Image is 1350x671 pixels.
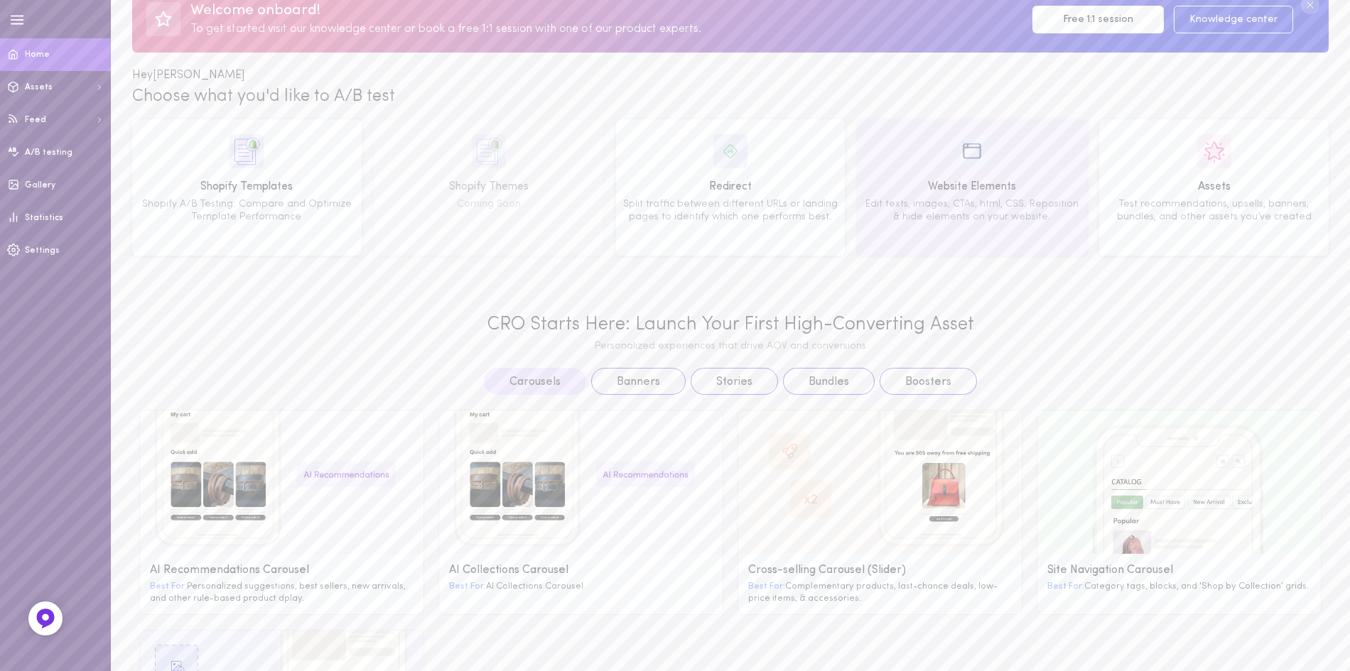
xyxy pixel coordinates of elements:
[25,50,50,59] span: Home
[190,21,1022,38] div: To get started visit our knowledge center or book a free 1:1 session with one of our product expe...
[748,580,1012,604] div: Complementary products, last-chance deals, low-price items, & accessories.
[484,368,586,395] button: Carousels
[150,580,414,604] div: Personalized suggestions, best sellers, new arrivals, and other rule-based product dplay.
[190,1,1022,21] div: Welcome onboard!
[472,134,506,168] img: icon
[25,214,63,222] span: Statistics
[137,178,357,196] div: Shopify Templates
[1104,178,1324,196] div: Assets
[25,83,53,92] span: Assets
[449,580,713,593] div: AI Collections Carousel
[35,608,56,629] img: Feedback Button
[449,564,713,577] div: AI Collections Carousel
[1047,582,1084,591] span: Best For:
[449,582,486,591] span: Best For:
[748,564,1012,577] div: Cross-selling Carousel (Slider)
[379,178,598,196] div: Shopify Themes
[150,564,414,577] div: AI Recommendations Carousel
[621,178,841,196] div: Redirect
[748,582,785,591] span: Best For:
[880,368,977,395] button: Boosters
[229,134,264,168] img: icon
[591,368,686,395] button: Banners
[691,368,778,395] button: Stories
[25,181,55,190] span: Gallery
[379,198,598,211] div: Coming Soon
[1197,134,1231,168] img: icon
[25,116,46,124] span: Feed
[713,134,747,168] img: icon
[139,341,1322,353] div: Personalized experiences that drive AOV and conversions
[621,198,841,223] div: Split traffic between different URLs or landing pages to identify which one performs best.
[955,134,989,168] img: icon
[139,314,1322,336] div: CRO Starts Here: Launch Your First High-Converting Asset
[1104,198,1324,223] div: Test recommendations, upsells, banners, bundles, and other assets you’ve created
[132,88,395,105] span: Choose what you'd like to A/B test
[1047,580,1311,593] div: Category tags, blocks, and 'Shop by Collection' grids.
[783,368,875,395] button: Bundles
[137,198,357,223] div: Shopify A/B Testing: Compare and Optimize Template Performance
[25,246,60,255] span: Settings
[1032,6,1164,33] a: Free 1:1 session
[863,198,1082,223] div: Edit texts, images, CTAs, html, CSS. Reposition & hide elements on your website.
[25,148,72,157] span: A/B testing
[863,178,1082,196] div: Website Elements
[150,582,187,591] span: Best For:
[1047,564,1311,577] div: Site Navigation Carousel
[1174,6,1293,33] a: Knowledge center
[132,70,244,81] span: Hey [PERSON_NAME]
